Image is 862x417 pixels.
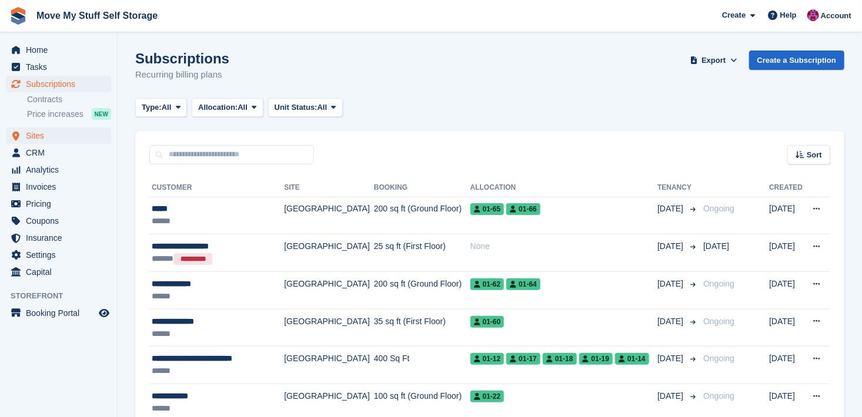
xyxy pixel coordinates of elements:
span: Sort [807,149,822,161]
span: 01-62 [470,278,504,290]
span: Storefront [11,290,117,302]
span: Help [780,9,797,21]
span: Insurance [26,230,96,246]
span: [DATE] [657,203,686,215]
span: 01-64 [506,278,540,290]
span: 01-19 [579,353,613,365]
span: CRM [26,144,96,161]
span: 01-66 [506,203,540,215]
a: Create a Subscription [749,51,844,70]
span: [DATE] [657,278,686,290]
th: Created [769,179,804,197]
span: Capital [26,264,96,280]
td: [DATE] [769,309,804,347]
span: All [238,102,248,113]
td: 200 sq ft (Ground Floor) [374,197,470,234]
th: Tenancy [657,179,699,197]
span: All [162,102,172,113]
p: Recurring billing plans [135,68,229,82]
td: 200 sq ft (Ground Floor) [374,272,470,310]
span: Subscriptions [26,76,96,92]
a: menu [6,230,111,246]
a: menu [6,305,111,321]
div: None [470,240,658,253]
span: [DATE] [703,241,729,251]
span: Settings [26,247,96,263]
a: menu [6,196,111,212]
h1: Subscriptions [135,51,229,66]
span: Allocation: [198,102,238,113]
td: [DATE] [769,347,804,384]
img: stora-icon-8386f47178a22dfd0bd8f6a31ec36ba5ce8667c1dd55bd0f319d3a0aa187defe.svg [9,7,27,25]
img: Carrie Machin [807,9,819,21]
a: menu [6,264,111,280]
span: [DATE] [657,315,686,328]
td: [GEOGRAPHIC_DATA] [284,272,374,310]
a: Price increases NEW [27,107,111,120]
td: 35 sq ft (First Floor) [374,309,470,347]
button: Type: All [135,98,187,117]
span: Analytics [26,162,96,178]
a: Contracts [27,94,111,105]
a: menu [6,179,111,195]
td: [DATE] [769,272,804,310]
span: 01-22 [470,391,504,402]
span: Coupons [26,213,96,229]
div: NEW [92,108,111,120]
span: Ongoing [703,204,734,213]
td: [GEOGRAPHIC_DATA] [284,197,374,234]
a: menu [6,162,111,178]
button: Export [688,51,740,70]
span: Ongoing [703,279,734,288]
span: Ongoing [703,354,734,363]
span: Account [821,10,851,22]
a: Move My Stuff Self Storage [32,6,162,25]
a: menu [6,247,111,263]
th: Booking [374,179,470,197]
span: [DATE] [657,240,686,253]
a: menu [6,76,111,92]
button: Allocation: All [192,98,263,117]
a: menu [6,213,111,229]
td: [GEOGRAPHIC_DATA] [284,347,374,384]
td: [DATE] [769,234,804,272]
td: 400 Sq Ft [374,347,470,384]
th: Site [284,179,374,197]
a: Preview store [97,306,111,320]
span: Invoices [26,179,96,195]
a: menu [6,59,111,75]
a: menu [6,127,111,144]
span: 01-12 [470,353,504,365]
span: All [318,102,328,113]
span: Home [26,42,96,58]
span: Booking Portal [26,305,96,321]
td: [GEOGRAPHIC_DATA] [284,234,374,272]
span: [DATE] [657,390,686,402]
span: 01-18 [543,353,577,365]
span: 01-17 [506,353,540,365]
th: Customer [149,179,284,197]
span: Tasks [26,59,96,75]
span: 01-14 [615,353,649,365]
span: Create [722,9,746,21]
button: Unit Status: All [268,98,343,117]
span: 01-65 [470,203,504,215]
span: 01-60 [470,316,504,328]
span: Ongoing [703,391,734,401]
a: menu [6,144,111,161]
span: Unit Status: [275,102,318,113]
span: Type: [142,102,162,113]
span: Pricing [26,196,96,212]
a: menu [6,42,111,58]
span: Export [701,55,726,66]
td: 25 sq ft (First Floor) [374,234,470,272]
th: Allocation [470,179,658,197]
td: [DATE] [769,197,804,234]
span: Ongoing [703,317,734,326]
span: [DATE] [657,352,686,365]
span: Sites [26,127,96,144]
td: [GEOGRAPHIC_DATA] [284,309,374,347]
span: Price increases [27,109,83,120]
